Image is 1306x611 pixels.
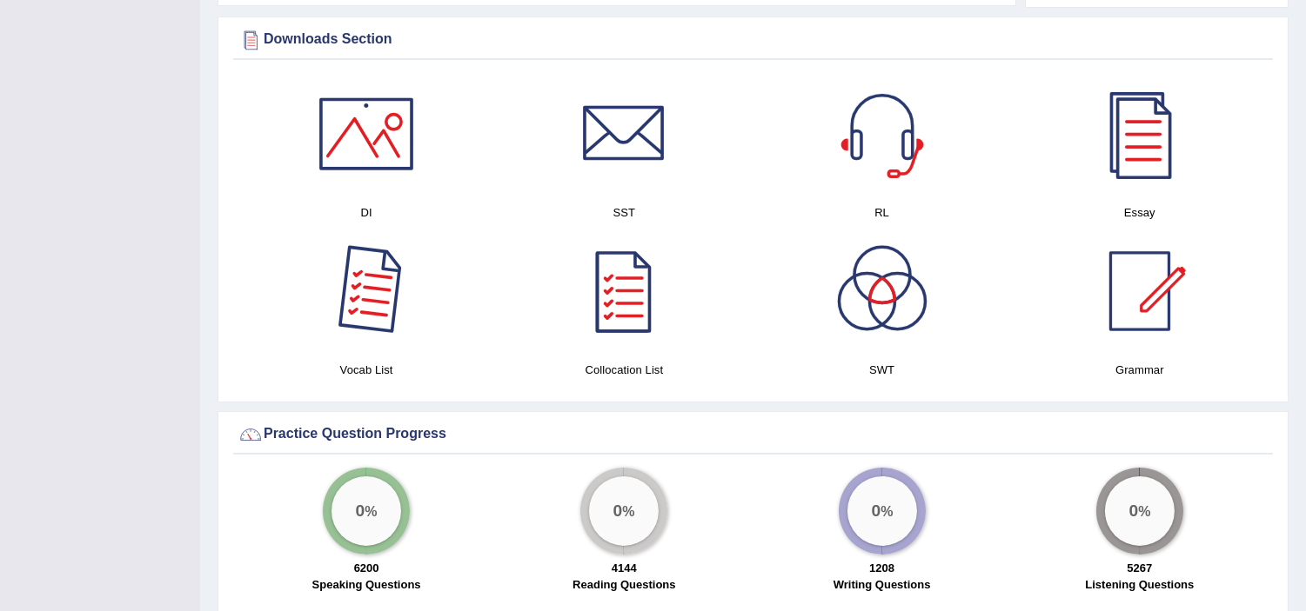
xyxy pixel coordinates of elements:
div: % [589,476,659,546]
h4: Collocation List [504,361,744,379]
big: 0 [613,501,623,521]
div: % [1105,476,1175,546]
big: 0 [871,501,881,521]
h4: Vocab List [246,361,486,379]
h4: Essay [1020,203,1260,222]
label: Reading Questions [573,576,675,593]
strong: 1208 [869,561,894,574]
div: Practice Question Progress [238,422,1269,448]
h4: Grammar [1020,361,1260,379]
div: Downloads Section [238,27,1269,53]
strong: 5267 [1127,561,1152,574]
h4: SWT [762,361,1002,379]
h4: SST [504,203,744,222]
label: Speaking Questions [312,576,421,593]
h4: DI [246,203,486,222]
div: % [332,476,401,546]
h4: RL [762,203,1002,222]
div: % [847,476,917,546]
big: 0 [1129,501,1138,521]
strong: 6200 [354,561,379,574]
strong: 4144 [612,561,637,574]
big: 0 [356,501,365,521]
label: Writing Questions [834,576,931,593]
label: Listening Questions [1085,576,1194,593]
